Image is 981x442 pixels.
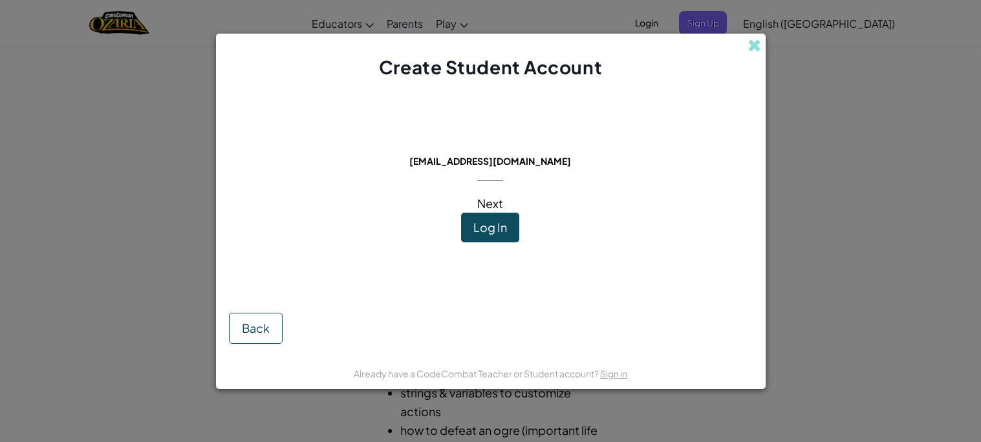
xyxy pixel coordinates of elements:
button: Log In [461,213,519,242]
span: [EMAIL_ADDRESS][DOMAIN_NAME] [409,155,571,167]
span: Already have a CodeCombat Teacher or Student account? [354,368,600,379]
span: This email is already in use: [399,137,582,152]
a: Sign in [600,368,627,379]
span: Next [477,196,503,211]
button: Back [229,313,283,344]
span: Log In [473,220,507,235]
span: Back [242,321,270,335]
span: Create Student Account [379,56,602,78]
